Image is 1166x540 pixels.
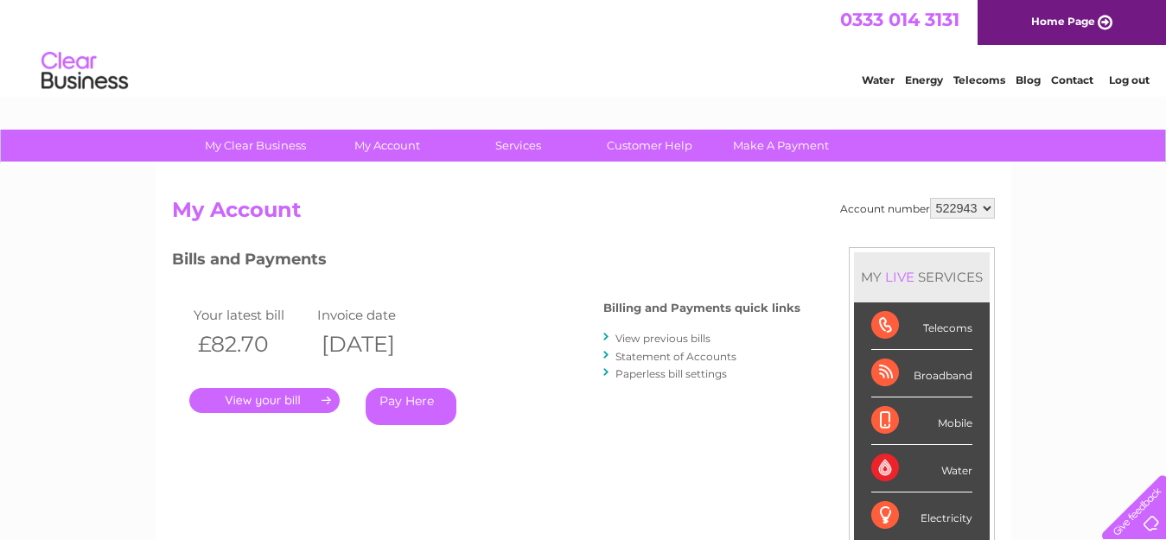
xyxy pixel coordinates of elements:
td: Your latest bill [189,303,314,327]
div: LIVE [882,269,918,285]
div: MY SERVICES [854,252,990,302]
h3: Bills and Payments [172,247,800,277]
a: Water [862,73,895,86]
a: Contact [1051,73,1093,86]
a: My Clear Business [184,130,327,162]
a: Pay Here [366,388,456,425]
a: My Account [315,130,458,162]
a: Blog [1016,73,1041,86]
a: Telecoms [953,73,1005,86]
div: Clear Business is a trading name of Verastar Limited (registered in [GEOGRAPHIC_DATA] No. 3667643... [175,10,992,84]
a: Paperless bill settings [615,367,727,380]
a: Services [447,130,589,162]
a: Make A Payment [710,130,852,162]
div: Telecoms [871,302,972,350]
td: Invoice date [313,303,437,327]
h4: Billing and Payments quick links [603,302,800,314]
div: Account number [840,198,995,219]
a: Statement of Accounts [615,350,736,363]
th: £82.70 [189,327,314,362]
th: [DATE] [313,327,437,362]
div: Electricity [871,492,972,540]
div: Mobile [871,397,972,445]
h2: My Account [172,198,995,231]
a: View previous bills [615,332,710,345]
div: Water [871,445,972,492]
a: . [189,388,340,413]
a: Customer Help [578,130,721,162]
div: Broadband [871,350,972,397]
a: Energy [905,73,943,86]
a: 0333 014 3131 [840,9,959,30]
a: Log out [1109,73,1150,86]
img: logo.png [41,45,129,98]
